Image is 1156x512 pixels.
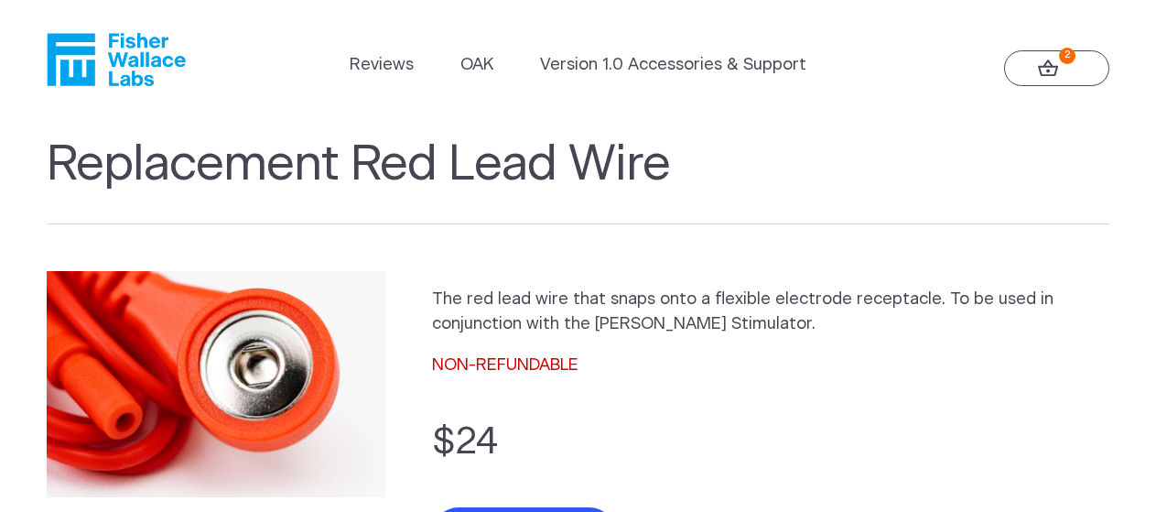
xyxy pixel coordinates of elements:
span: NON-REFUNDABLE [432,357,578,374]
a: Fisher Wallace [47,33,186,86]
a: Version 1.0 Accessories & Support [540,53,806,78]
a: Reviews [350,53,414,78]
strong: 2 [1059,48,1075,64]
p: $24 [432,415,1110,471]
img: Replacement Red Lead Wire [47,271,385,497]
h1: Replacement Red Lead Wire [47,136,1110,224]
a: OAK [460,53,493,78]
p: The red lead wire that snaps onto a flexible electrode receptacle. To be used in conjunction with... [432,288,1110,337]
a: 2 [1004,50,1109,86]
